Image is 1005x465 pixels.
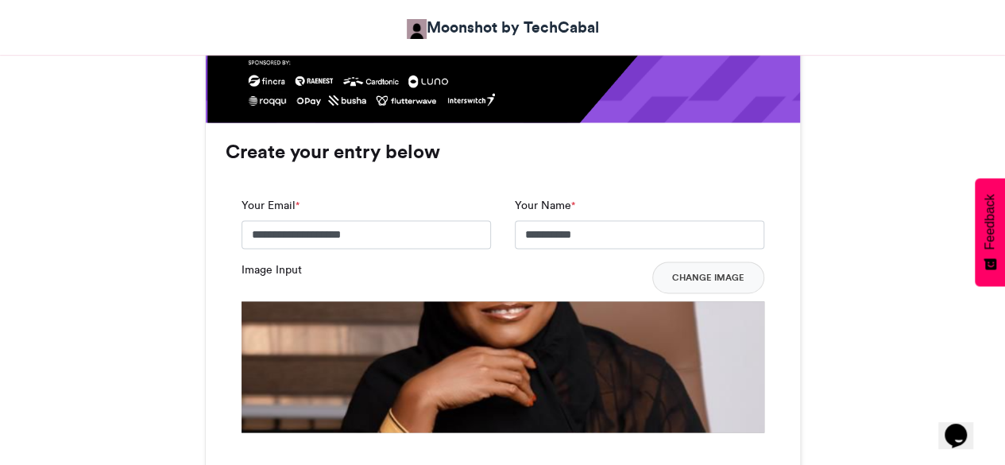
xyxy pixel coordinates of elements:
[407,19,427,39] img: Moonshot by TechCabal
[242,262,302,278] label: Image Input
[975,178,1005,286] button: Feedback - Show survey
[226,142,780,161] h3: Create your entry below
[938,401,989,449] iframe: chat widget
[983,194,997,250] span: Feedback
[407,16,599,39] a: Moonshot by TechCabal
[242,197,300,214] label: Your Email
[515,197,575,214] label: Your Name
[652,262,764,293] button: Change Image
